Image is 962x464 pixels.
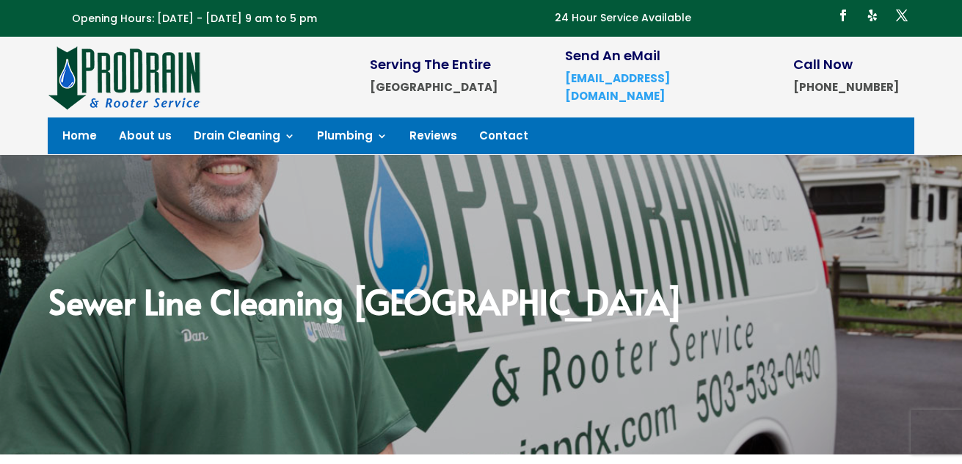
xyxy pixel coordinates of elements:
a: Plumbing [317,131,387,147]
a: Follow on Facebook [831,4,855,27]
a: Home [62,131,97,147]
a: Follow on Yelp [861,4,884,27]
a: About us [119,131,172,147]
a: [EMAIL_ADDRESS][DOMAIN_NAME] [565,70,670,104]
a: Reviews [409,131,457,147]
span: Serving The Entire [370,55,491,73]
strong: [GEOGRAPHIC_DATA] [370,79,498,95]
span: Call Now [793,55,853,73]
p: 24 Hour Service Available [555,10,691,27]
a: Contact [479,131,528,147]
strong: [PHONE_NUMBER] [793,79,899,95]
h2: Sewer Line Cleaning [GEOGRAPHIC_DATA] [48,284,914,325]
span: Opening Hours: [DATE] - [DATE] 9 am to 5 pm [72,11,317,26]
a: Follow on X [890,4,914,27]
a: Drain Cleaning [194,131,295,147]
img: site-logo-100h [48,44,202,110]
span: Send An eMail [565,46,660,65]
